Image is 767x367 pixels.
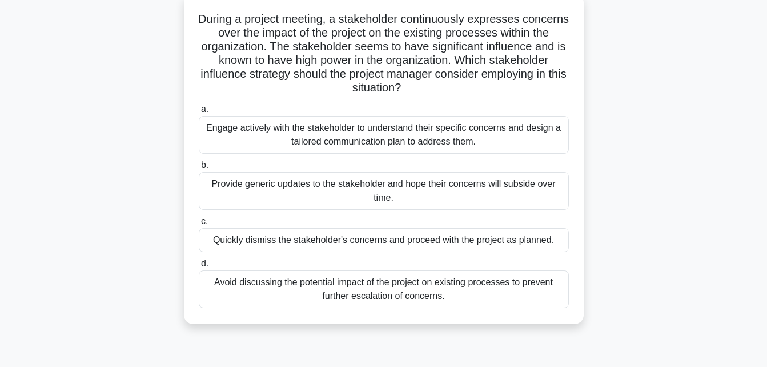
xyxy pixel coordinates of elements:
[201,104,208,114] span: a.
[201,160,208,170] span: b.
[199,228,569,252] div: Quickly dismiss the stakeholder's concerns and proceed with the project as planned.
[199,270,569,308] div: Avoid discussing the potential impact of the project on existing processes to prevent further esc...
[199,172,569,210] div: Provide generic updates to the stakeholder and hope their concerns will subside over time.
[199,116,569,154] div: Engage actively with the stakeholder to understand their specific concerns and design a tailored ...
[201,258,208,268] span: d.
[198,12,570,95] h5: During a project meeting, a stakeholder continuously expresses concerns over the impact of the pr...
[201,216,208,226] span: c.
